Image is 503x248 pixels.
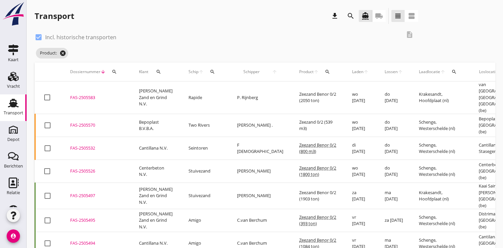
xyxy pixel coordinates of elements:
td: za [DATE] [377,209,411,232]
td: Amigo [181,209,229,232]
td: Schenge, Westerschelde (nl) [411,114,471,137]
td: P. Rijnberg [229,81,291,114]
i: arrow_upward [398,69,403,74]
td: Bepoplast B.V.B.A. [131,114,181,137]
i: view_agenda [408,12,416,20]
span: Product [299,69,314,75]
div: Transport [35,11,74,21]
div: Kaart [8,58,19,62]
td: Zeezand Benor 0/2 (1903 ton) [291,183,344,209]
td: vr [DATE] [344,209,377,232]
span: Lossen [385,69,398,75]
span: Zeezand Benor 0/2 (800 m3) [299,142,336,155]
td: Schenge, Westerschelde (nl) [411,137,471,160]
td: [PERSON_NAME] . [229,114,291,137]
i: search [210,69,215,74]
td: Rapide [181,81,229,114]
i: search [325,69,330,74]
td: ma [DATE] [377,183,411,209]
span: Loslocatie [479,69,498,75]
td: Two Rivers [181,114,229,137]
div: Klant [139,64,173,80]
span: Laadlocatie [419,69,440,75]
td: [PERSON_NAME] Zand en Grind N.V. [131,183,181,209]
td: Stuivezand [181,160,229,183]
td: wo [DATE] [344,81,377,114]
td: do [DATE] [377,114,411,137]
td: Krakesandt, Hoofdplaat (nl) [411,183,471,209]
td: Stuivezand [181,183,229,209]
i: arrow_upward [440,69,445,74]
td: Zeezand 0/2 (539 m3) [291,114,344,137]
i: search [347,12,355,20]
i: arrow_downward [100,69,106,74]
i: cancel [60,50,66,57]
div: FAS-2505494 [70,240,123,247]
i: arrow_upward [363,69,369,74]
i: search [156,69,161,74]
td: Schenge, Westerschelde (nl) [411,209,471,232]
td: [PERSON_NAME] [229,183,291,209]
i: arrow_upward [266,69,283,74]
div: Berichten [4,164,23,168]
td: Krakesandt, Hoofdplaat (nl) [411,81,471,114]
div: FAS-2505583 [70,94,123,101]
span: Zeezand Benor 0/2 (393 ton) [299,214,336,227]
i: search [112,69,117,74]
td: do [DATE] [377,160,411,183]
td: wo [DATE] [344,160,377,183]
div: FAS-2505570 [70,122,123,129]
td: [PERSON_NAME] [229,160,291,183]
div: FAS-2505526 [70,168,123,175]
td: wo [DATE] [344,114,377,137]
td: Cantillana N.V. [131,137,181,160]
div: FAS-2505532 [70,145,123,152]
td: do [DATE] [377,137,411,160]
td: F [DEMOGRAPHIC_DATA] [229,137,291,160]
i: view_headline [394,12,402,20]
td: C.van Berchum [229,209,291,232]
i: directions_boat [361,12,369,20]
i: local_shipping [375,12,383,20]
div: Transport [4,111,23,115]
span: Dossiernummer [70,69,100,75]
div: FAS-2505495 [70,217,123,224]
span: Product: [36,48,68,59]
i: download [331,12,339,20]
td: za [DATE] [344,183,377,209]
i: arrow_upward [314,69,319,74]
span: Schipper [237,69,266,75]
td: Zeezand Benor 0/2 (2050 ton) [291,81,344,114]
td: Centerbeton N.V. [131,160,181,183]
div: Relatie [7,190,20,195]
img: logo-small.a267ee39.svg [1,2,25,26]
td: do [DATE] [377,81,411,114]
div: Depot [7,137,20,142]
div: FAS-2505497 [70,192,123,199]
i: search [451,69,457,74]
td: [PERSON_NAME] Zand en Grind N.V. [131,209,181,232]
i: arrow_upward [198,69,204,74]
td: Seintoren [181,137,229,160]
td: [PERSON_NAME] Zand en Grind N.V. [131,81,181,114]
td: di [DATE] [344,137,377,160]
i: account_circle [7,229,20,243]
span: Zeezand Benor 0/2 (1800 ton) [299,165,336,178]
span: Laden [352,69,363,75]
label: Incl. historische transporten [45,34,116,41]
span: Schip [189,69,198,75]
td: Schenge, Westerschelde (nl) [411,160,471,183]
div: Vracht [7,84,20,88]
